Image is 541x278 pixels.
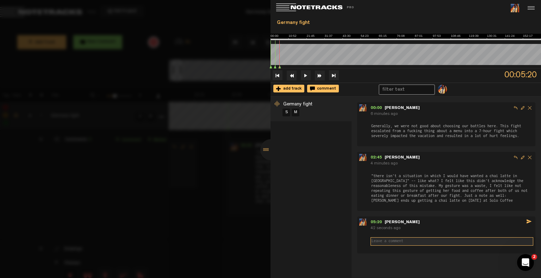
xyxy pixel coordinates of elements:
[526,104,533,111] span: Delete comment
[517,254,534,271] iframe: Intercom live chat
[385,156,420,160] span: [PERSON_NAME]
[292,109,299,116] a: M
[371,173,533,203] span: "there isn't a situation in which I would have wanted a chai latte in [GEOGRAPHIC_DATA]" -- like ...
[504,69,541,82] span: 00:05:20
[371,220,385,225] span: 05:20
[526,219,532,224] i: send
[359,154,366,161] img: ACg8ocLGozSngdN9FJj8zDsCGJIJ_kfa6BpfbTHLkcSYiLZllrfESCg=s96-c
[371,156,385,160] span: 02:45
[511,4,519,12] img: ACg8ocLGozSngdN9FJj8zDsCGJIJ_kfa6BpfbTHLkcSYiLZllrfESCg=s96-c
[379,85,428,94] input: filter text
[281,87,301,91] span: add track
[437,84,448,95] img: ACg8ocLGozSngdN9FJj8zDsCGJIJ_kfa6BpfbTHLkcSYiLZllrfESCg=s96-c
[526,219,533,227] span: send
[371,162,398,166] span: 4 minutes ago
[315,87,336,91] span: comment
[276,4,361,12] img: logo_white.svg
[512,154,519,161] span: Reply to comment
[359,104,366,111] img: ACg8ocLGozSngdN9FJj8zDsCGJIJ_kfa6BpfbTHLkcSYiLZllrfESCg=s96-c
[512,104,519,111] span: Reply to comment
[385,220,420,225] span: [PERSON_NAME]
[371,112,398,116] span: 6 minutes ago
[437,84,448,95] li: {{ collab.name_first }} {{ collab.name_last }}
[371,226,400,231] span: 42 seconds ago
[273,17,538,29] div: Germany fight
[526,154,533,161] span: Delete comment
[270,34,541,40] img: ruler
[282,109,290,116] a: S
[385,106,420,110] span: [PERSON_NAME]
[519,154,526,161] span: Edit comment
[359,219,366,226] img: ACg8ocLGozSngdN9FJj8zDsCGJIJ_kfa6BpfbTHLkcSYiLZllrfESCg=s96-c
[307,85,339,92] div: comment
[371,106,385,110] span: 00:00
[273,85,304,92] div: add track
[519,104,526,111] span: Edit comment
[283,102,312,107] span: Germany fight
[371,123,533,138] span: Generally, we were not good about choosing our battles here. This fight escalated from a fucking ...
[531,254,537,260] span: 2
